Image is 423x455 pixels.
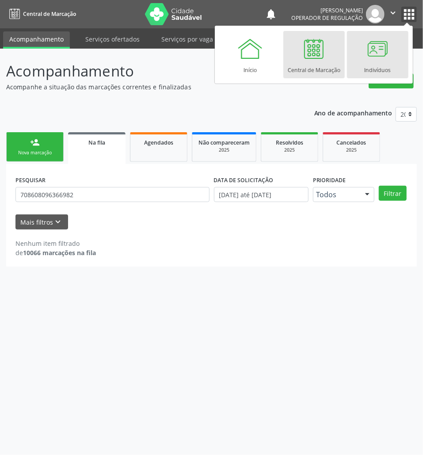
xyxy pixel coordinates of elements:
a: Serviços por vaga [155,31,219,47]
p: Ano de acompanhamento [314,107,393,118]
div: Nova marcação [13,149,57,156]
p: Acompanhe a situação das marcações correntes e finalizadas [6,82,293,92]
p: Acompanhamento [6,60,293,82]
button: Filtrar [379,186,407,201]
span: Resolvidos [276,139,303,146]
span: Agendados [144,139,173,146]
input: Selecione um intervalo [214,187,309,202]
button: apps [401,7,417,22]
span: Cancelados [337,139,366,146]
label: Prioridade [313,173,346,187]
a: Indivíduos [347,31,408,78]
div: 2025 [198,147,250,153]
span: Todos [316,190,356,199]
label: PESQUISAR [15,173,46,187]
i: keyboard_arrow_down [53,217,63,227]
a: Início [220,31,281,78]
span: Na fila [88,139,105,146]
button:  [385,5,401,23]
div: 2025 [267,147,312,153]
button: Mais filtroskeyboard_arrow_down [15,214,68,230]
div: person_add [30,138,40,147]
span: Central de Marcação [23,10,76,18]
a: Central de Marcação [6,7,76,21]
div: Nenhum item filtrado [15,239,96,248]
a: Acompanhamento [3,31,70,49]
span: Operador de regulação [291,14,363,22]
label: DATA DE SOLICITAÇÃO [214,173,274,187]
div: [PERSON_NAME] [291,7,363,14]
div: de [15,248,96,257]
span: Não compareceram [198,139,250,146]
input: Nome, CNS [15,187,210,202]
i:  [388,8,398,18]
a: Central de Marcação [283,31,345,78]
div: 2025 [329,147,373,153]
button: notifications [265,8,277,20]
a: Serviços ofertados [79,31,146,47]
strong: 10066 marcações na fila [23,249,96,257]
img: img [366,5,385,23]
